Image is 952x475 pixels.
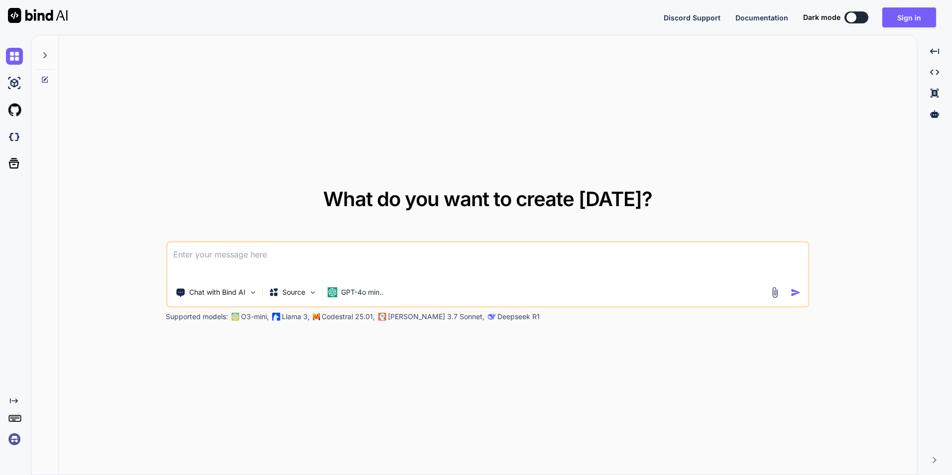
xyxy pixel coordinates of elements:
[735,13,788,22] span: Documentation
[6,431,23,448] img: signin
[803,12,840,22] span: Dark mode
[388,312,484,322] p: [PERSON_NAME] 3.7 Sonnet,
[308,288,317,297] img: Pick Models
[248,288,257,297] img: Pick Tools
[664,12,720,23] button: Discord Support
[8,8,68,23] img: Bind AI
[378,313,386,321] img: claude
[313,313,320,320] img: Mistral-AI
[487,313,495,321] img: claude
[189,287,245,297] p: Chat with Bind AI
[322,312,375,322] p: Codestral 25.01,
[6,75,23,92] img: ai-studio
[882,7,936,27] button: Sign in
[6,48,23,65] img: chat
[282,287,305,297] p: Source
[323,187,652,211] span: What do you want to create [DATE]?
[769,287,781,298] img: attachment
[272,313,280,321] img: Llama2
[341,287,383,297] p: GPT-4o min..
[166,312,228,322] p: Supported models:
[6,102,23,119] img: githubLight
[664,13,720,22] span: Discord Support
[231,313,239,321] img: GPT-4
[497,312,540,322] p: Deepseek R1
[791,287,801,298] img: icon
[6,128,23,145] img: darkCloudIdeIcon
[735,12,788,23] button: Documentation
[241,312,269,322] p: O3-mini,
[282,312,310,322] p: Llama 3,
[327,287,337,297] img: GPT-4o mini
